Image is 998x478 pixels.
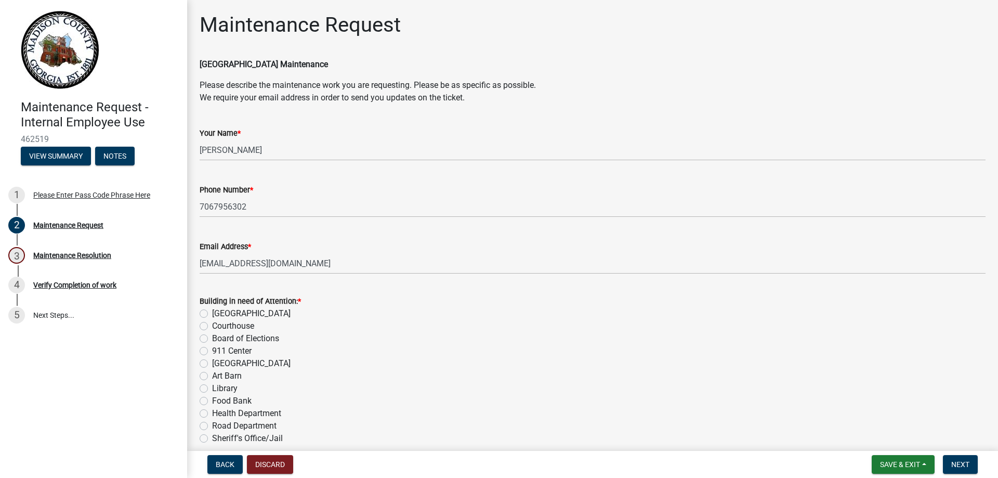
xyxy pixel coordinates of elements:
label: Art Barn [212,370,242,382]
h1: Maintenance Request [200,12,401,37]
wm-modal-confirm: Notes [95,152,135,161]
button: Notes [95,147,135,165]
div: Verify Completion of work [33,281,116,289]
button: View Summary [21,147,91,165]
h4: Maintenance Request - Internal Employee Use [21,100,179,130]
label: Food Bank [212,395,252,407]
div: 4 [8,277,25,293]
label: Phone Number [200,187,253,194]
div: 1 [8,187,25,203]
label: Road Department [212,420,277,432]
img: Madison County, Georgia [21,11,99,89]
label: Courthouse [212,320,254,332]
div: Maintenance Request [33,222,103,229]
button: Next [943,455,978,474]
label: Your Name [200,130,241,137]
span: Next [951,460,969,469]
label: Investigator Building [212,445,287,457]
label: Sheriff's Office/Jail [212,432,283,445]
span: 462519 [21,134,166,144]
div: 2 [8,217,25,234]
label: [GEOGRAPHIC_DATA] [212,307,291,320]
label: [GEOGRAPHIC_DATA] [212,357,291,370]
label: Health Department [212,407,281,420]
div: 3 [8,247,25,264]
div: Please Enter Pass Code Phrase Here [33,191,150,199]
button: Discard [247,455,293,474]
strong: [GEOGRAPHIC_DATA] Maintenance [200,59,328,69]
label: Email Address [200,243,251,251]
button: Back [207,455,243,474]
div: Maintenance Resolution [33,252,111,259]
label: Board of Elections [212,332,279,345]
label: Library [212,382,238,395]
span: Save & Exit [880,460,920,469]
span: Back [216,460,234,469]
div: 5 [8,307,25,324]
label: Building in need of Attention: [200,298,301,305]
p: Please describe the maintenance work you are requesting. Please be as specific as possible. We re... [200,79,986,104]
label: 911 Center [212,345,252,357]
wm-modal-confirm: Summary [21,152,91,161]
button: Save & Exit [872,455,935,474]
